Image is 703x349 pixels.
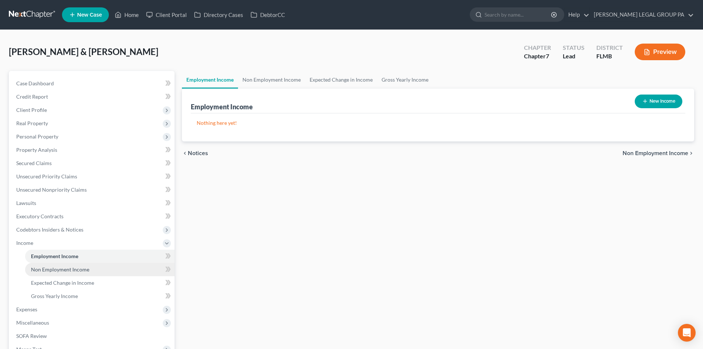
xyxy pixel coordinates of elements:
[182,150,188,156] i: chevron_left
[10,143,175,157] a: Property Analysis
[31,266,89,273] span: Non Employment Income
[16,226,83,233] span: Codebtors Insiders & Notices
[16,173,77,179] span: Unsecured Priority Claims
[16,319,49,326] span: Miscellaneous
[247,8,289,21] a: DebtorCC
[182,71,238,89] a: Employment Income
[191,102,253,111] div: Employment Income
[182,150,208,156] button: chevron_left Notices
[305,71,377,89] a: Expected Change in Income
[16,240,33,246] span: Income
[623,150,688,156] span: Non Employment Income
[524,52,551,61] div: Chapter
[238,71,305,89] a: Non Employment Income
[635,44,685,60] button: Preview
[678,324,696,342] div: Open Intercom Messenger
[190,8,247,21] a: Directory Cases
[25,276,175,290] a: Expected Change in Income
[10,157,175,170] a: Secured Claims
[16,160,52,166] span: Secured Claims
[16,200,36,206] span: Lawsuits
[16,133,58,140] span: Personal Property
[590,8,694,21] a: [PERSON_NAME] LEGAL GROUP PA
[16,147,57,153] span: Property Analysis
[77,12,102,18] span: New Case
[31,253,78,259] span: Employment Income
[10,90,175,103] a: Credit Report
[623,150,694,156] button: Non Employment Income chevron_right
[10,183,175,196] a: Unsecured Nonpriority Claims
[31,293,78,299] span: Gross Yearly Income
[596,44,623,52] div: District
[111,8,142,21] a: Home
[688,150,694,156] i: chevron_right
[188,150,208,156] span: Notices
[565,8,589,21] a: Help
[9,46,158,57] span: [PERSON_NAME] & [PERSON_NAME]
[485,8,552,21] input: Search by name...
[16,107,47,113] span: Client Profile
[635,95,682,108] button: New Income
[25,263,175,276] a: Non Employment Income
[563,44,585,52] div: Status
[10,170,175,183] a: Unsecured Priority Claims
[10,77,175,90] a: Case Dashboard
[596,52,623,61] div: FLMB
[16,80,54,86] span: Case Dashboard
[16,93,48,100] span: Credit Report
[16,306,37,312] span: Expenses
[197,119,679,127] p: Nothing here yet!
[31,280,94,286] span: Expected Change in Income
[10,329,175,343] a: SOFA Review
[10,196,175,210] a: Lawsuits
[524,44,551,52] div: Chapter
[16,333,47,339] span: SOFA Review
[16,213,63,219] span: Executory Contracts
[563,52,585,61] div: Lead
[25,250,175,263] a: Employment Income
[546,52,549,59] span: 7
[25,290,175,303] a: Gross Yearly Income
[10,210,175,223] a: Executory Contracts
[377,71,433,89] a: Gross Yearly Income
[142,8,190,21] a: Client Portal
[16,187,87,193] span: Unsecured Nonpriority Claims
[16,120,48,126] span: Real Property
